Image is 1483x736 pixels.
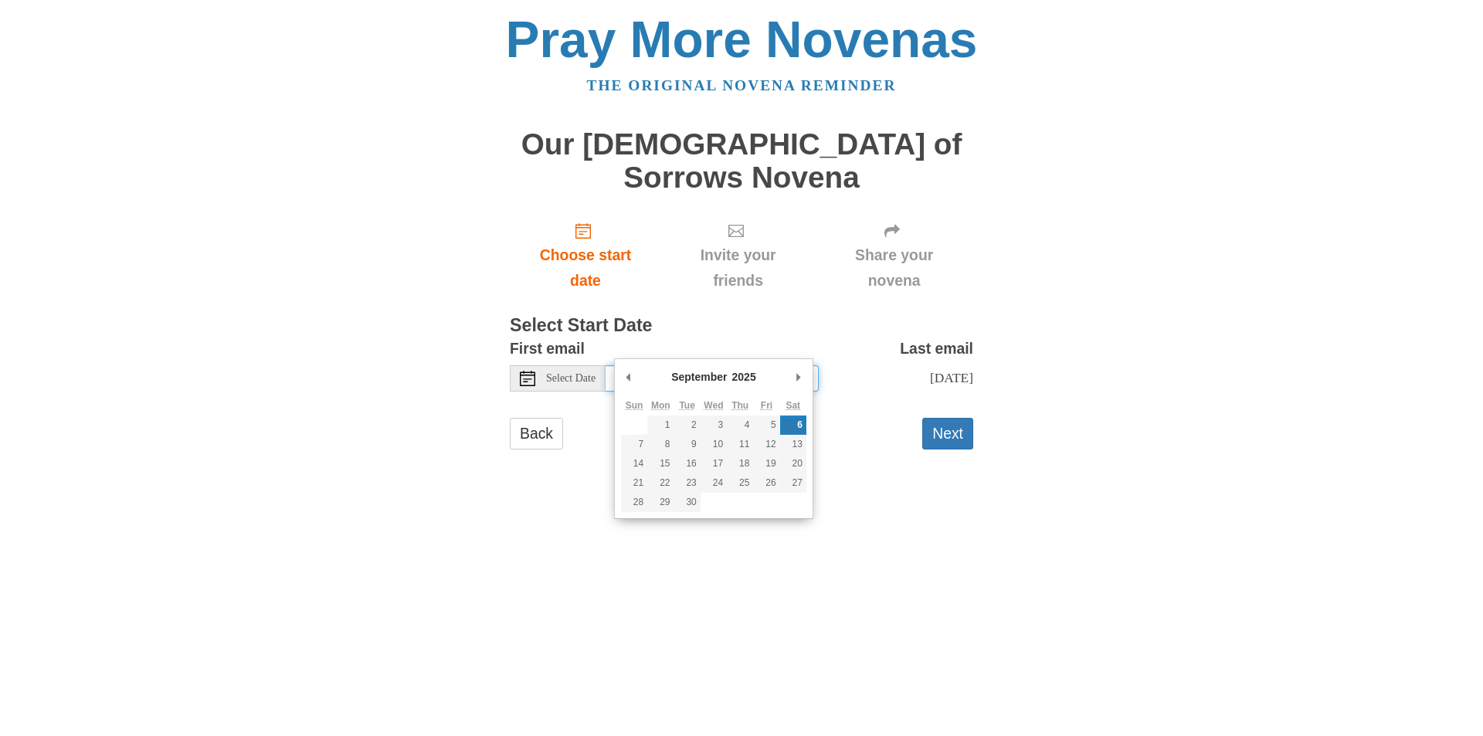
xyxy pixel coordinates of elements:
button: 13 [780,435,806,454]
abbr: Thursday [731,400,748,411]
button: 29 [647,493,674,512]
button: 12 [753,435,779,454]
span: Share your novena [830,243,958,293]
button: 3 [701,415,727,435]
button: 15 [647,454,674,473]
button: Previous Month [621,365,636,388]
span: Invite your friends [677,243,799,293]
button: 20 [780,454,806,473]
abbr: Monday [651,400,670,411]
input: Use the arrow keys to pick a date [606,365,819,392]
a: Choose start date [510,209,661,301]
span: Choose start date [525,243,646,293]
button: 17 [701,454,727,473]
h1: Our [DEMOGRAPHIC_DATA] of Sorrows Novena [510,128,973,194]
abbr: Saturday [786,400,800,411]
a: Pray More Novenas [506,11,978,68]
label: First email [510,336,585,361]
button: 23 [674,473,701,493]
button: 21 [621,473,647,493]
button: 5 [753,415,779,435]
button: 10 [701,435,727,454]
button: 8 [647,435,674,454]
div: September [669,365,729,388]
button: 9 [674,435,701,454]
abbr: Tuesday [679,400,694,411]
button: 11 [727,435,753,454]
button: 6 [780,415,806,435]
div: Click "Next" to confirm your start date first. [661,209,815,301]
span: [DATE] [930,370,973,385]
button: 18 [727,454,753,473]
button: 22 [647,473,674,493]
button: 7 [621,435,647,454]
button: 2 [674,415,701,435]
abbr: Sunday [626,400,643,411]
abbr: Friday [761,400,772,411]
button: 27 [780,473,806,493]
button: 19 [753,454,779,473]
label: Last email [900,336,973,361]
button: 28 [621,493,647,512]
a: Back [510,418,563,449]
button: 4 [727,415,753,435]
h3: Select Start Date [510,316,973,336]
div: 2025 [730,365,758,388]
button: 14 [621,454,647,473]
span: Select Date [546,373,596,384]
button: Next Month [791,365,806,388]
button: Next [922,418,973,449]
a: The original novena reminder [587,77,897,93]
button: 16 [674,454,701,473]
button: 26 [753,473,779,493]
abbr: Wednesday [704,400,723,411]
button: 30 [674,493,701,512]
button: 1 [647,415,674,435]
button: 25 [727,473,753,493]
div: Click "Next" to confirm your start date first. [815,209,973,301]
button: 24 [701,473,727,493]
